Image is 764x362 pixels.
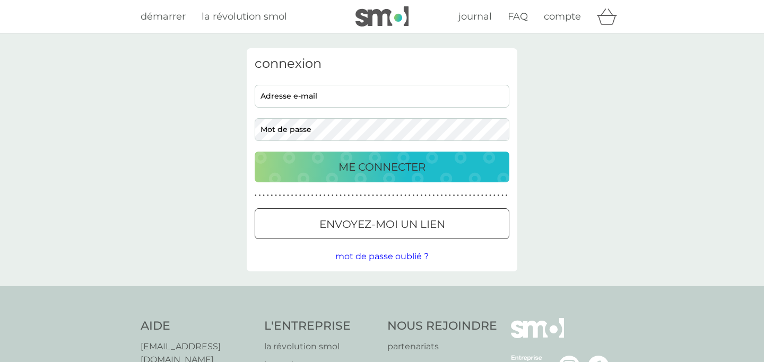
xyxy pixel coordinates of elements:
a: la révolution smol [202,9,287,24]
h4: L'ENTREPRISE [264,318,377,334]
p: ● [344,193,346,198]
button: mot de passe oublié ? [335,250,429,263]
span: mot de passe oublié ? [335,251,429,261]
p: ● [315,193,317,198]
p: ● [404,193,406,198]
p: ● [461,193,463,198]
p: ● [485,193,488,198]
p: ● [283,193,285,198]
span: démarrer [141,11,186,22]
p: ● [336,193,338,198]
p: ● [445,193,447,198]
p: ● [267,193,269,198]
p: ● [465,193,467,198]
p: ME CONNECTER [338,158,426,175]
p: ● [287,193,289,198]
p: ● [380,193,382,198]
p: ● [303,193,306,198]
span: la révolution smol [202,11,287,22]
h3: connexion [255,56,509,72]
p: ● [429,193,431,198]
p: ● [449,193,451,198]
p: ● [409,193,411,198]
p: ● [473,193,475,198]
p: ● [437,193,439,198]
p: ● [421,193,423,198]
p: ● [275,193,277,198]
span: compte [544,11,581,22]
p: ● [299,193,301,198]
p: ● [311,193,314,198]
span: FAQ [508,11,528,22]
p: ● [493,193,496,198]
a: démarrer [141,9,186,24]
p: ● [340,193,342,198]
img: smol [511,318,564,354]
h4: NOUS REJOINDRE [387,318,497,334]
p: ● [352,193,354,198]
p: ● [360,193,362,198]
p: ● [489,193,491,198]
p: ● [384,193,386,198]
p: ● [319,193,322,198]
p: ● [332,193,334,198]
button: ME CONNECTER [255,152,509,182]
div: panier [597,6,623,27]
p: ● [295,193,297,198]
a: partenariats [387,340,497,354]
p: ● [259,193,261,198]
p: ● [477,193,479,198]
p: ● [412,193,414,198]
p: envoyez-moi un lien [319,216,445,233]
img: smol [355,6,409,27]
p: ● [401,193,403,198]
p: ● [255,193,257,198]
p: ● [279,193,281,198]
p: ● [372,193,374,198]
a: la révolution smol [264,340,377,354]
h4: AIDE [141,318,254,334]
p: ● [263,193,265,198]
p: ● [324,193,326,198]
p: ● [481,193,483,198]
p: ● [392,193,394,198]
p: ● [356,193,358,198]
a: journal [458,9,492,24]
p: ● [416,193,419,198]
p: ● [453,193,455,198]
p: ● [498,193,500,198]
p: ● [469,193,471,198]
p: ● [307,193,309,198]
p: ● [396,193,398,198]
p: ● [364,193,366,198]
p: ● [457,193,459,198]
p: ● [368,193,370,198]
p: ● [506,193,508,198]
button: envoyez-moi un lien [255,208,509,239]
p: ● [501,193,503,198]
p: ● [441,193,443,198]
a: FAQ [508,9,528,24]
p: ● [376,193,378,198]
p: ● [388,193,390,198]
a: compte [544,9,581,24]
p: ● [433,193,435,198]
p: ● [271,193,273,198]
p: ● [424,193,427,198]
p: ● [291,193,293,198]
p: ● [348,193,350,198]
span: journal [458,11,492,22]
p: ● [327,193,329,198]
